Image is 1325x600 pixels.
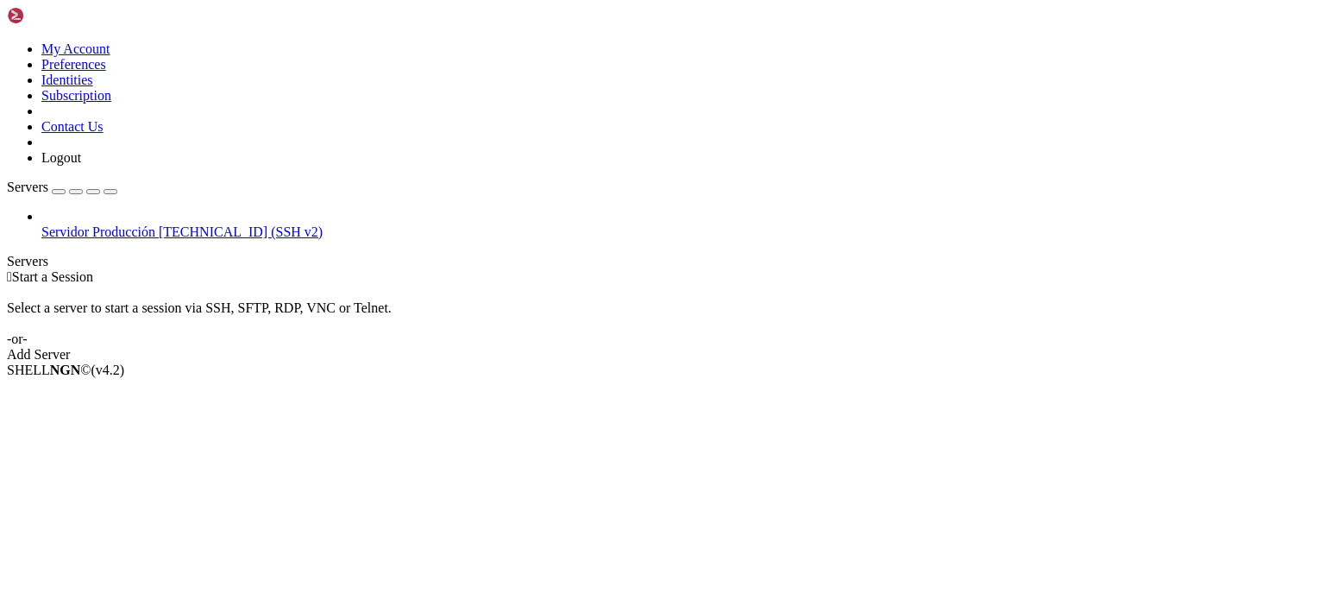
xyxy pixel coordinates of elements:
a: Servers [7,180,117,194]
li: Servidor Producción [TECHNICAL_ID] (SSH v2) [41,209,1318,240]
span: Servidor Producción [41,224,155,239]
a: Identities [41,73,93,87]
span: SHELL © [7,363,124,377]
span: 4.2.0 [91,363,125,377]
span: Servers [7,180,48,194]
a: Servidor Producción [TECHNICAL_ID] (SSH v2) [41,224,1318,240]
a: Contact Us [41,119,104,134]
span:  [7,269,12,284]
span: Start a Session [12,269,93,284]
a: My Account [41,41,110,56]
img: Shellngn [7,7,106,24]
div: Select a server to start a session via SSH, SFTP, RDP, VNC or Telnet. -or- [7,285,1318,347]
span: [TECHNICAL_ID] (SSH v2) [159,224,323,239]
div: Servers [7,254,1318,269]
a: Preferences [41,57,106,72]
a: Logout [41,150,81,165]
b: NGN [50,363,81,377]
a: Subscription [41,88,111,103]
div: Add Server [7,347,1318,363]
